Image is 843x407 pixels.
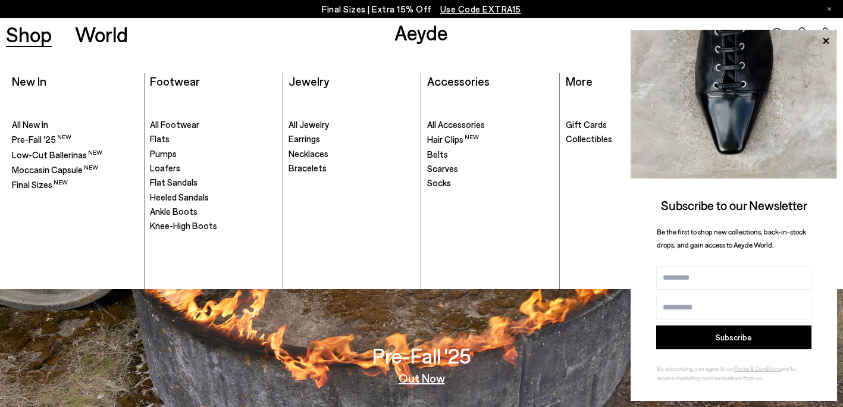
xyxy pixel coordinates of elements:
[12,179,138,191] a: Final Sizes
[6,24,52,45] a: Shop
[289,119,415,131] a: All Jewelry
[289,74,329,88] a: Jewelry
[566,133,612,144] span: Collectibles
[289,133,415,145] a: Earrings
[289,148,415,160] a: Necklaces
[12,134,71,145] span: Pre-Fall '25
[427,177,451,188] span: Socks
[566,119,692,131] a: Gift Cards
[399,372,445,384] a: Out Now
[427,133,553,146] a: Hair Clips
[289,148,328,159] span: Necklaces
[657,227,806,249] span: Be the first to shop new collections, back-in-stock drops, and gain access to Aeyde World.
[427,149,448,159] span: Belts
[150,206,276,218] a: Ankle Boots
[656,325,811,349] button: Subscribe
[150,206,198,217] span: Ankle Boots
[12,164,98,175] span: Moccasin Capsule
[150,177,276,189] a: Flat Sandals
[12,179,68,190] span: Final Sizes
[427,119,553,131] a: All Accessories
[289,162,327,173] span: Bracelets
[12,119,138,131] a: All New In
[150,162,276,174] a: Loafers
[427,149,553,161] a: Belts
[427,177,553,189] a: Socks
[440,4,521,14] span: Navigate to /collections/ss25-final-sizes
[150,192,276,203] a: Heeled Sandals
[427,119,485,130] span: All Accessories
[150,148,177,159] span: Pumps
[427,163,553,175] a: Scarves
[372,345,471,366] h3: Pre-Fall '25
[12,149,102,160] span: Low-Cut Ballerinas
[75,24,128,45] a: World
[289,162,415,174] a: Bracelets
[566,133,692,145] a: Collectibles
[734,365,781,372] a: Terms & Conditions
[12,74,46,88] a: New In
[150,220,276,232] a: Knee-High Boots
[657,365,734,372] span: By subscribing, you agree to our
[631,30,837,179] img: ca3f721fb6ff708a270709c41d776025.jpg
[427,163,458,174] span: Scarves
[150,119,276,131] a: All Footwear
[289,119,329,130] span: All Jewelry
[150,119,199,130] span: All Footwear
[566,74,593,88] a: More
[566,119,607,130] span: Gift Cards
[12,149,138,161] a: Low-Cut Ballerinas
[819,27,831,40] a: 0
[661,198,807,212] span: Subscribe to our Newsletter
[427,134,479,145] span: Hair Clips
[12,133,138,146] a: Pre-Fall '25
[322,2,521,17] p: Final Sizes | Extra 15% Off
[394,20,448,45] a: Aeyde
[289,133,320,144] span: Earrings
[150,220,217,231] span: Knee-High Boots
[12,164,138,176] a: Moccasin Capsule
[150,74,200,88] a: Footwear
[12,119,48,130] span: All New In
[150,133,170,144] span: Flats
[150,148,276,160] a: Pumps
[150,133,276,145] a: Flats
[150,192,209,202] span: Heeled Sandals
[427,74,490,88] a: Accessories
[150,162,180,173] span: Loafers
[150,177,198,187] span: Flat Sandals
